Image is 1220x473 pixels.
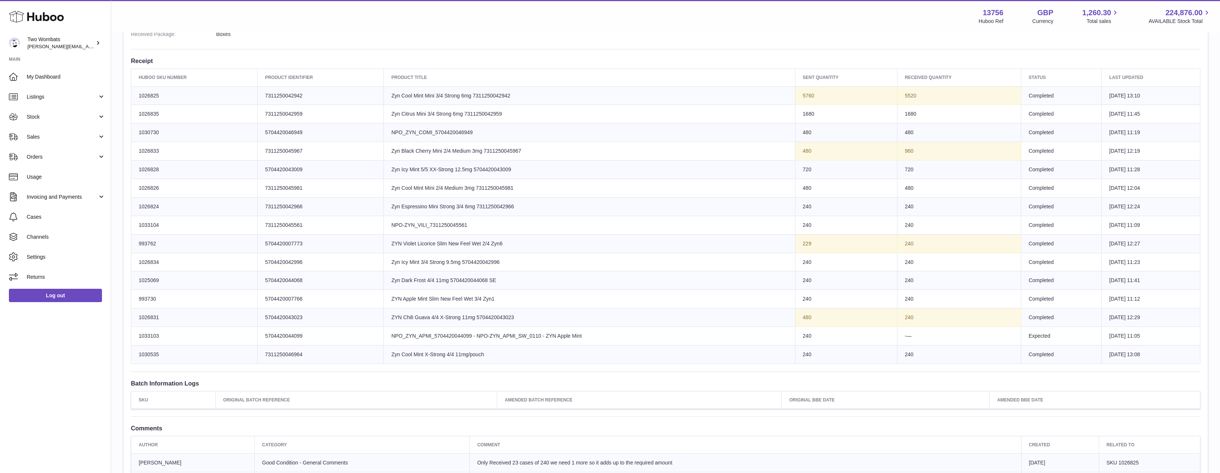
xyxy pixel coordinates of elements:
td: 229 [795,234,897,253]
span: [PERSON_NAME][EMAIL_ADDRESS][DOMAIN_NAME] [27,43,149,49]
strong: 13756 [983,8,1003,18]
td: Completed [1021,308,1101,327]
td: Zyn Cool Mint Mini 2/4 Medium 3mg 7311250045981 [384,179,795,197]
td: 1026834 [131,253,258,271]
td: 5760 [795,86,897,105]
td: Zyn Black Cherry Mini 2/4 Medium 3mg 7311250045967 [384,142,795,161]
td: [DATE] 12:29 [1102,308,1200,327]
td: [DATE] 12:19 [1102,142,1200,161]
dd: Boxes [216,31,1200,38]
td: 240 [795,197,897,216]
td: 240 [897,271,1021,290]
td: Completed [1021,86,1101,105]
td: 240 [897,216,1021,234]
td: 5704420007773 [257,234,384,253]
td: [DATE] 13:10 [1102,86,1200,105]
td: 480 [795,308,897,327]
th: Original BBE Date [782,391,989,408]
img: alan@twowombats.com [9,37,20,49]
th: Received Quantity [897,69,1021,86]
td: 7311250042942 [257,86,384,105]
span: [PERSON_NAME] [139,460,181,466]
td: [DATE] 11:23 [1102,253,1200,271]
td: NPO_ZYN_COMI_5704420046949 [384,123,795,142]
td: NPO-ZYN_VILI_7311250045561 [384,216,795,234]
span: SKU 1026825 [1107,460,1139,466]
td: Completed [1021,161,1101,179]
span: Usage [27,173,105,181]
span: Cases [27,214,105,221]
td: 240 [795,271,897,290]
th: Related to [1099,436,1200,454]
th: Comment [469,436,1021,454]
td: 5520 [897,86,1021,105]
td: 1026833 [131,142,258,161]
td: Zyn Dark Frost 4/4 11mg 5704420044068 SE [384,271,795,290]
span: Only Received 23 cases of 240 we need 1 more so it adds up to the required amount [477,460,672,466]
td: Completed [1021,271,1101,290]
span: Returns [27,274,105,281]
th: Huboo SKU Number [131,69,258,86]
div: Huboo Ref [979,18,1003,25]
td: Zyn Cool Mint Mini 3/4 Strong 6mg 7311250042942 [384,86,795,105]
td: 5704420042996 [257,253,384,271]
td: 1026826 [131,179,258,197]
td: 1026835 [131,105,258,123]
td: Completed [1021,105,1101,123]
td: 480 [795,142,897,161]
td: [DATE] 11:28 [1102,161,1200,179]
td: 7311250045561 [257,216,384,234]
th: Product title [384,69,795,86]
td: [DATE] 11:12 [1102,290,1200,308]
td: Zyn Espressino Mini Strong 3/4 6mg 7311250042966 [384,197,795,216]
td: 240 [795,327,897,345]
td: 1030730 [131,123,258,142]
th: Author [131,436,255,454]
td: 240 [897,345,1021,364]
td: 5704420046949 [257,123,384,142]
td: 480 [795,123,897,142]
td: 7311250042959 [257,105,384,123]
td: Completed [1021,345,1101,364]
a: 1,260.30 Total sales [1082,8,1120,25]
td: 7311250045981 [257,179,384,197]
td: 1033104 [131,216,258,234]
td: 1026825 [131,86,258,105]
th: Original Batch Reference [215,391,497,408]
td: 5704420044068 [257,271,384,290]
td: [DATE] 12:27 [1102,234,1200,253]
td: 7311250046964 [257,345,384,364]
td: [DATE] 13:08 [1102,345,1200,364]
th: Created [1021,436,1099,454]
th: Amended Batch Reference [497,391,782,408]
td: Completed [1021,142,1101,161]
div: Currency [1032,18,1054,25]
strong: GBP [1037,8,1053,18]
td: Zyn Cool Mint X-Strong 4/4 11mg/pouch [384,345,795,364]
dt: Received Package: [131,31,216,38]
td: Expected [1021,327,1101,345]
td: 480 [795,179,897,197]
span: 224,876.00 [1165,8,1203,18]
span: AVAILABLE Stock Total [1148,18,1211,25]
td: Zyn Icy Mint 5/5 XX-Strong 12.5mg 5704420043009 [384,161,795,179]
div: Two Wombats [27,36,94,50]
th: Amended BBE Date [989,391,1200,408]
th: Category [254,436,469,454]
span: Settings [27,254,105,261]
td: [DATE] 11:09 [1102,216,1200,234]
span: Orders [27,153,98,161]
td: 993730 [131,290,258,308]
td: [DATE] 11:45 [1102,105,1200,123]
td: Completed [1021,290,1101,308]
td: Completed [1021,234,1101,253]
span: Total sales [1087,18,1120,25]
th: Sent Quantity [795,69,897,86]
span: Channels [27,234,105,241]
td: [DATE] 12:24 [1102,197,1200,216]
td: 1033103 [131,327,258,345]
span: Good Condition - General Comments [262,460,348,466]
td: 240 [897,308,1021,327]
td: 1030535 [131,345,258,364]
td: Completed [1021,123,1101,142]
